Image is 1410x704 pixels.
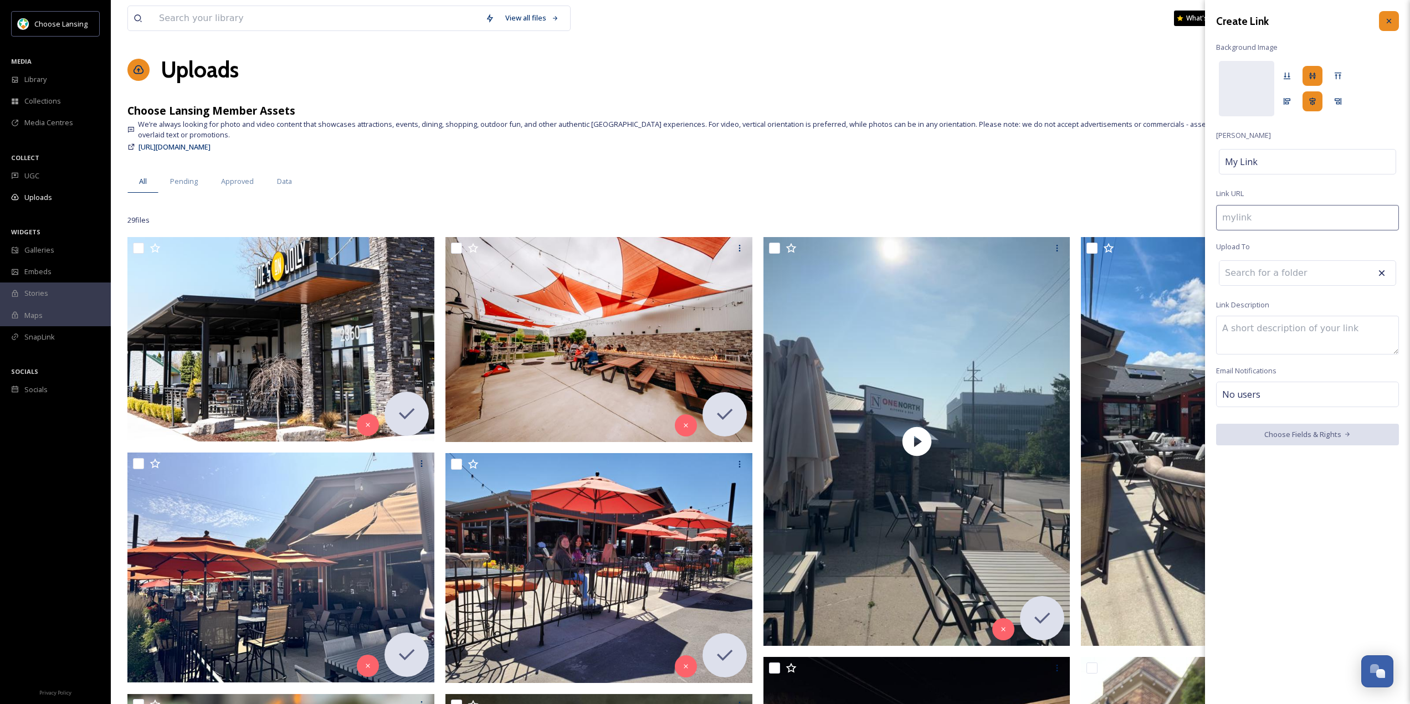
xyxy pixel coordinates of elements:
span: We’re always looking for photo and video content that showcases attractions, events, dining, shop... [138,119,1393,140]
h3: Create Link [1216,13,1269,29]
img: thumbnail [763,237,1070,646]
input: mylink [1216,205,1399,230]
span: My Link [1225,155,1258,168]
a: What's New [1174,11,1229,26]
img: ext_1757714567.691705_ACorts@diningvc.com-IMG_2835.jpeg [127,453,434,683]
span: Email Notifications [1216,366,1276,376]
span: Galleries [24,245,54,255]
img: ext_1758138051.418893_Hello@joesonjolly.com-JOJ-57.jpeg [445,237,752,441]
span: WIDGETS [11,228,40,236]
span: No users [1222,388,1260,401]
span: Embeds [24,266,52,277]
span: [PERSON_NAME] [1216,130,1271,141]
span: Background Image [1216,42,1278,53]
img: ext_1757714567.003342_ACorts@diningvc.com-20210513_145652.jpeg [445,453,752,684]
span: Approved [221,176,254,187]
img: logo.jpeg [18,18,29,29]
span: Pending [170,176,198,187]
span: 29 file s [127,215,150,225]
a: Uploads [161,53,239,86]
span: Privacy Policy [39,689,71,696]
span: Maps [24,310,43,321]
span: SnapLink [24,332,55,342]
span: Data [277,176,292,187]
span: SOCIALS [11,367,38,376]
a: [URL][DOMAIN_NAME] [139,140,211,153]
span: Collections [24,96,61,106]
strong: Choose Lansing Member Assets [127,103,295,118]
img: ext_1758138057.025493_Hello@joesonjolly.com-JOJ-56.jpeg [127,237,434,441]
input: Search for a folder [1219,261,1341,285]
input: Search your library [153,6,480,30]
a: Privacy Policy [39,685,71,698]
a: View all files [500,7,565,29]
span: COLLECT [11,153,39,162]
span: Media Centres [24,117,73,128]
span: [URL][DOMAIN_NAME] [139,142,211,152]
button: Choose Fields & Rights [1216,424,1399,445]
span: Library [24,74,47,85]
span: Upload To [1216,241,1250,252]
span: Socials [24,384,48,395]
span: Uploads [24,192,52,203]
button: Open Chat [1361,655,1393,687]
span: Choose Lansing [34,19,88,29]
span: UGC [24,171,39,181]
img: thumbnail [1081,237,1388,646]
span: Link Description [1216,300,1269,310]
span: Link URL [1216,188,1244,199]
span: MEDIA [11,57,32,65]
span: All [139,176,147,187]
span: Stories [24,288,48,299]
